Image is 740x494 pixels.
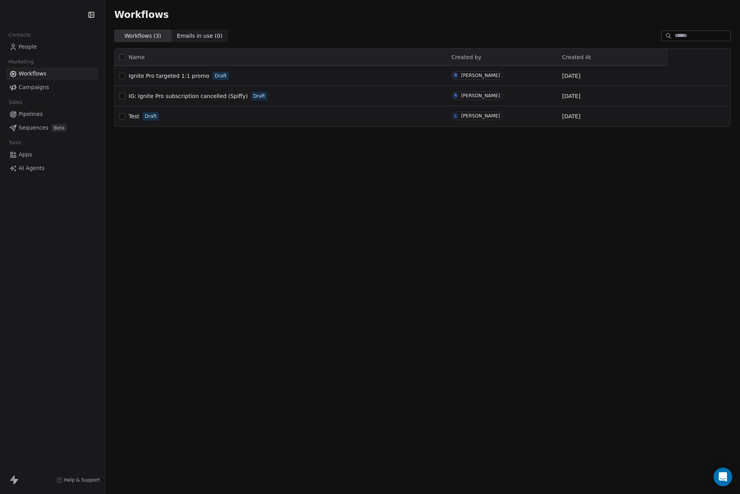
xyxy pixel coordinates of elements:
[56,477,100,483] a: Help & Support
[129,93,248,99] span: IG: Ignite Pro subscription cancelled (Spiffy)
[6,148,98,161] a: Apps
[714,468,732,486] div: Open Intercom Messenger
[562,54,591,60] span: Created At
[129,73,209,79] span: Ignite Pro targeted 1:1 promo
[129,113,140,119] span: Test
[129,53,145,61] span: Name
[129,92,248,100] a: IG: Ignite Pro subscription cancelled (Spiffy)
[215,72,227,79] span: Draft
[5,137,24,149] span: Tools
[114,9,169,20] span: Workflows
[19,83,49,91] span: Campaigns
[6,67,98,80] a: Workflows
[19,43,37,51] span: People
[562,112,580,120] span: [DATE]
[145,113,157,120] span: Draft
[461,113,500,119] div: [PERSON_NAME]
[6,162,98,175] a: AI Agents
[19,70,47,78] span: Workflows
[51,124,67,132] span: Beta
[129,112,140,120] a: Test
[461,73,500,78] div: [PERSON_NAME]
[6,40,98,53] a: People
[19,110,43,118] span: Pipelines
[454,72,457,79] div: R
[461,93,500,98] div: [PERSON_NAME]
[5,96,26,108] span: Sales
[19,164,45,172] span: AI Agents
[6,121,98,134] a: SequencesBeta
[5,56,37,68] span: Marketing
[6,108,98,121] a: Pipelines
[177,32,222,40] span: Emails in use ( 0 )
[451,54,481,60] span: Created by
[6,81,98,94] a: Campaigns
[454,93,457,99] div: R
[129,72,209,80] a: Ignite Pro targeted 1:1 promo
[5,29,34,41] span: Contacts
[562,92,580,100] span: [DATE]
[253,93,265,100] span: Draft
[19,151,32,159] span: Apps
[455,113,457,119] div: L
[562,72,580,80] span: [DATE]
[64,477,100,483] span: Help & Support
[19,124,48,132] span: Sequences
